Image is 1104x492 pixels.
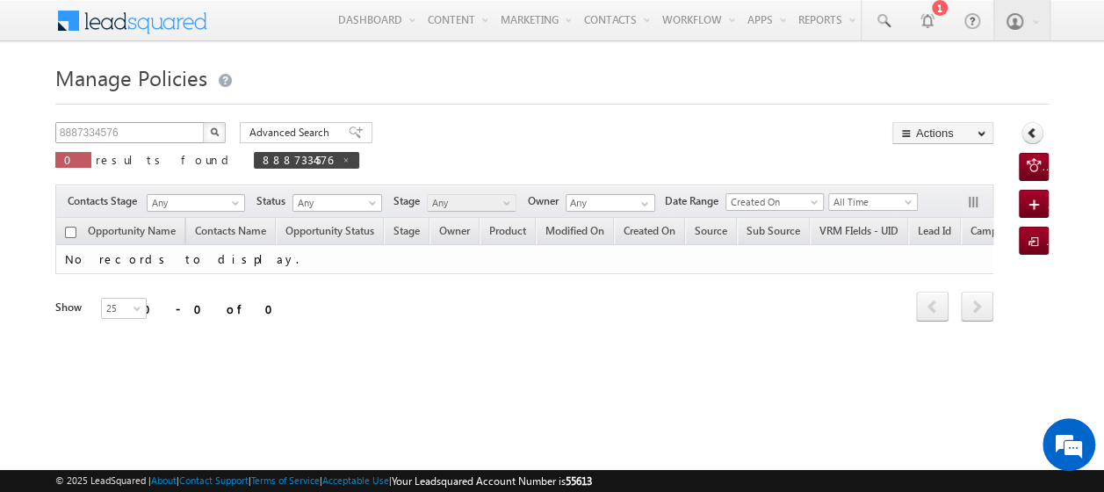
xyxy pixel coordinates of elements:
span: Any [293,195,377,211]
a: next [961,293,993,322]
span: Opportunity Name [88,224,176,237]
span: results found [96,152,235,167]
span: 55613 [566,474,592,488]
textarea: Type your message and hit 'Enter' [23,163,321,363]
a: Source [686,221,736,244]
span: next [961,292,993,322]
span: Campaign Name [971,224,1049,237]
a: Contact Support [179,474,249,486]
a: Campaign Name [962,221,1057,244]
span: 0 [64,152,83,167]
span: Any [148,195,239,211]
span: Created On [624,224,675,237]
div: 0 - 0 of 0 [143,299,284,319]
span: Owner [439,224,470,237]
span: prev [916,292,949,322]
a: Product [480,221,535,244]
a: Lead Id [909,221,960,244]
a: Created On [615,221,684,244]
span: 8887334576 [263,152,333,167]
span: Manage Policies [55,63,207,91]
a: Created On [725,193,824,211]
a: Opportunity Name [79,221,184,244]
a: All Time [828,193,918,211]
a: prev [916,293,949,322]
em: Start Chat [239,377,319,401]
a: Show All Items [631,195,653,213]
img: Search [210,127,219,136]
a: Acceptable Use [322,474,389,486]
span: Source [695,224,727,237]
span: Contacts Stage [68,193,144,209]
a: Any [292,194,382,212]
span: Advanced Search [249,125,335,141]
input: Type to Search [566,194,655,212]
div: Show [55,300,87,315]
span: Stage [393,193,427,209]
span: VRM FIelds - UID [819,224,898,237]
span: Stage [393,224,420,237]
span: Date Range [665,193,725,209]
a: Terms of Service [251,474,320,486]
a: Modified On [537,221,613,244]
a: 25 [101,298,147,319]
span: Lead Id [918,224,951,237]
a: Any [427,194,516,212]
span: Your Leadsquared Account Number is [392,474,592,488]
span: 25 [102,300,148,316]
button: Actions [892,122,993,144]
span: Product [489,224,526,237]
a: Opportunity Status [277,221,383,244]
a: Sub Source [738,221,809,244]
div: Minimize live chat window [288,9,330,51]
a: Any [147,194,245,212]
span: Owner [528,193,566,209]
a: VRM FIelds - UID [811,221,907,244]
span: © 2025 LeadSquared | | | | | [55,473,592,489]
span: Any [428,195,511,211]
a: Stage [385,221,429,244]
a: About [151,474,177,486]
span: Created On [726,194,818,210]
img: d_60004797649_company_0_60004797649 [30,92,74,115]
span: Status [256,193,292,209]
input: Check all records [65,227,76,238]
span: All Time [829,194,913,210]
span: Sub Source [747,224,800,237]
div: Chat with us now [91,92,295,115]
span: Modified On [545,224,604,237]
span: Contacts Name [186,221,275,244]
